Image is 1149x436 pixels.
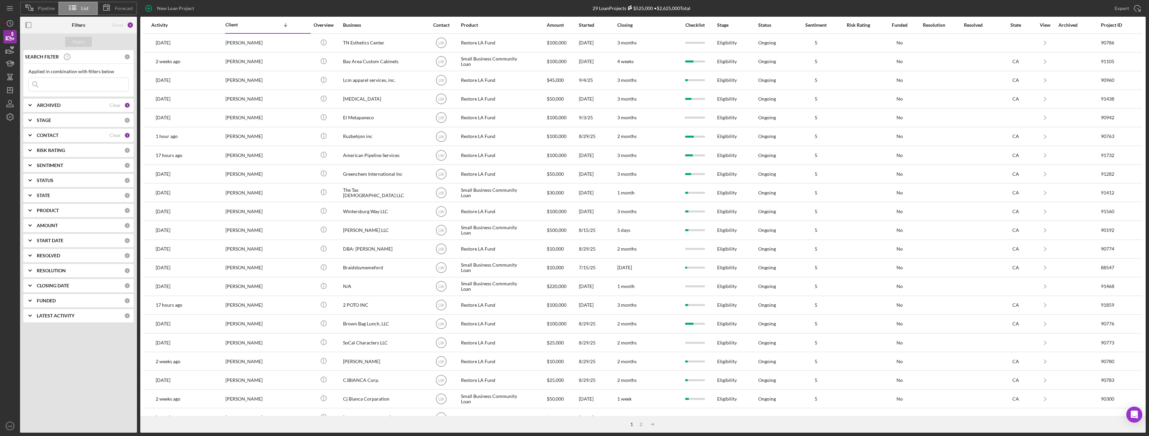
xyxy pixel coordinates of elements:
span: Pipeline [38,6,55,11]
div: [PERSON_NAME] [225,221,292,239]
div: 0 [124,117,130,123]
time: 2025-09-09 23:41 [156,59,180,64]
div: 0 [124,313,130,319]
div: Funded [884,22,915,28]
div: Restore LA Fund [461,296,528,314]
div: Eligibility [717,53,749,70]
div: Restore LA Fund [461,90,528,108]
div: 0 [124,147,130,153]
div: CA [1002,78,1029,83]
div: 90942 [1101,109,1128,127]
text: LW [439,322,445,326]
div: Lcm apparel services, inc. [343,71,410,89]
div: Restore LA Fund [461,34,528,52]
button: New Loan Project [140,2,201,15]
div: No [884,246,915,252]
div: Eligibility [717,334,749,351]
div: Ongoing [758,78,776,83]
div: 5 [799,209,833,214]
div: Eligibility [717,109,749,127]
div: CA [1002,321,1029,326]
text: LW [439,59,445,64]
time: 2025-09-03 20:34 [156,115,170,120]
text: LW [439,116,445,120]
div: Resolved [964,22,994,28]
time: 2025-09-19 14:16 [156,209,170,214]
time: 2025-09-18 01:44 [156,78,170,83]
div: 91732 [1101,146,1128,164]
div: [PERSON_NAME] [225,53,292,70]
div: [PERSON_NAME] [225,34,292,52]
div: [PERSON_NAME] [225,240,292,258]
div: 8/29/25 [579,315,609,333]
div: [DATE] [579,53,609,70]
div: No [884,78,915,83]
b: ARCHIVED [37,103,60,108]
div: [PERSON_NAME] [225,146,292,164]
div: 8/29/25 [579,334,609,351]
div: 0 [124,162,130,168]
div: 91859 [1101,296,1128,314]
div: CA [1002,153,1029,158]
time: 2025-08-29 21:43 [156,340,170,345]
div: [MEDICAL_DATA] [343,90,410,108]
div: CA [1002,59,1029,64]
div: Sentiment [799,22,833,28]
div: No [884,302,915,308]
b: SEARCH FILTER [25,54,59,59]
div: [DATE] [579,278,609,295]
time: 3 months [617,208,637,214]
div: N/A [343,278,410,295]
div: CA [1002,190,1029,195]
div: Clear [110,103,121,108]
div: State [1002,22,1029,28]
span: $50,000 [547,171,564,177]
button: Export [1108,2,1146,15]
div: Eligibility [717,296,749,314]
div: [PERSON_NAME] [225,71,292,89]
div: Business [343,22,410,28]
b: LATEST ACTIVITY [37,313,74,318]
time: 2025-08-30 00:11 [156,40,170,45]
div: The Tax [DEMOGRAPHIC_DATA] LLC [343,184,410,201]
div: 5 [799,228,833,233]
div: Ongoing [758,265,776,270]
time: 2 months [617,321,637,326]
div: Ruzbehjon inc [343,128,410,145]
time: 3 months [617,96,637,102]
time: 2 months [617,246,637,252]
div: 0 [124,298,130,304]
div: Eligibility [717,128,749,145]
time: 5 days [617,227,630,233]
text: LW [439,228,445,233]
span: $100,000 [547,115,566,120]
div: Client [225,22,259,27]
div: Eligibility [717,165,749,183]
div: [DATE] [579,146,609,164]
div: Restore LA Fund [461,202,528,220]
b: STATUS [37,178,53,183]
div: Ongoing [758,153,776,158]
div: 1 [124,102,130,108]
div: Product [461,22,528,28]
b: RESOLVED [37,253,60,258]
text: LW [439,153,445,158]
div: 90774 [1101,240,1128,258]
div: 88547 [1101,259,1128,277]
div: Overview [311,22,336,28]
div: Ongoing [758,302,776,308]
time: 2025-09-16 13:26 [156,265,170,270]
div: Restore LA Fund [461,315,528,333]
div: Eligibility [717,71,749,89]
div: No [884,340,915,345]
span: $25,000 [547,340,564,345]
time: 3 months [617,115,637,120]
div: 8/29/25 [579,128,609,145]
div: Clear [110,133,121,138]
div: [PERSON_NAME] [225,334,292,351]
b: STAGE [37,118,51,123]
b: CLOSING DATE [37,283,69,288]
span: $30,000 [547,190,564,195]
div: CA [1002,171,1029,177]
b: CONTACT [37,133,58,138]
